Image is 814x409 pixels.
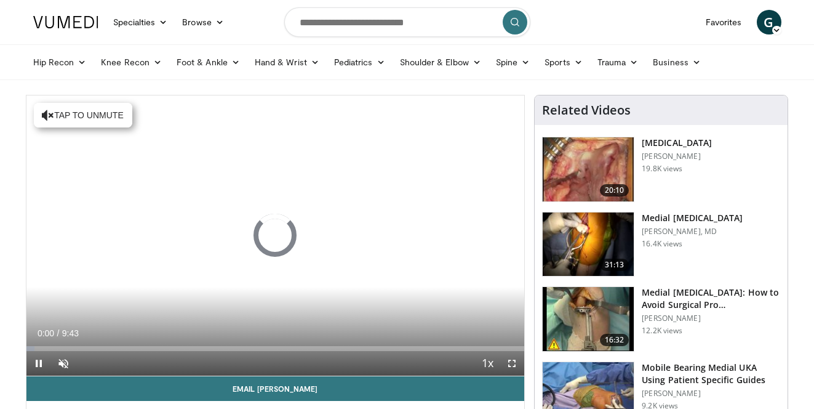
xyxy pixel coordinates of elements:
[500,351,524,376] button: Fullscreen
[590,50,646,75] a: Trauma
[642,362,780,386] h3: Mobile Bearing Medial UKA Using Patient Specific Guides
[247,50,327,75] a: Hand & Wrist
[393,50,489,75] a: Shoulder & Elbow
[600,334,629,346] span: 16:32
[537,50,590,75] a: Sports
[543,137,634,201] img: whit_3.png.150x105_q85_crop-smart_upscale.jpg
[51,351,76,376] button: Unmute
[94,50,169,75] a: Knee Recon
[284,7,530,37] input: Search topics, interventions
[26,95,525,376] video-js: Video Player
[600,259,629,271] span: 31:13
[642,239,682,249] p: 16.4K views
[543,213,634,277] img: 294122_0000_1.png.150x105_q85_crop-smart_upscale.jpg
[62,328,79,338] span: 9:43
[542,137,780,202] a: 20:10 [MEDICAL_DATA] [PERSON_NAME] 19.8K views
[33,16,98,28] img: VuMedi Logo
[642,152,712,161] p: [PERSON_NAME]
[542,286,780,352] a: 16:32 Medial [MEDICAL_DATA]: How to Avoid Surgical Pro… [PERSON_NAME] 12.2K views
[642,227,743,237] p: [PERSON_NAME], MD
[642,326,682,336] p: 12.2K views
[542,103,631,118] h4: Related Videos
[642,164,682,174] p: 19.8K views
[34,103,132,128] button: Tap to unmute
[26,376,525,401] a: Email [PERSON_NAME]
[645,50,708,75] a: Business
[642,286,780,311] h3: Medial [MEDICAL_DATA]: How to Avoid Surgical Pro…
[642,389,780,399] p: [PERSON_NAME]
[38,328,54,338] span: 0:00
[642,212,743,224] h3: Medial [MEDICAL_DATA]
[106,10,175,34] a: Specialties
[698,10,749,34] a: Favorites
[600,184,629,196] span: 20:10
[175,10,231,34] a: Browse
[327,50,393,75] a: Pediatrics
[542,212,780,277] a: 31:13 Medial [MEDICAL_DATA] [PERSON_NAME], MD 16.4K views
[26,50,94,75] a: Hip Recon
[489,50,537,75] a: Spine
[169,50,247,75] a: Foot & Ankle
[26,351,51,376] button: Pause
[475,351,500,376] button: Playback Rate
[57,328,60,338] span: /
[642,314,780,323] p: [PERSON_NAME]
[543,287,634,351] img: ZdWCH7dOnnmQ9vqn5hMDoxOmdtO6xlQD_1.150x105_q85_crop-smart_upscale.jpg
[642,137,712,149] h3: [MEDICAL_DATA]
[757,10,781,34] a: G
[26,346,525,351] div: Progress Bar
